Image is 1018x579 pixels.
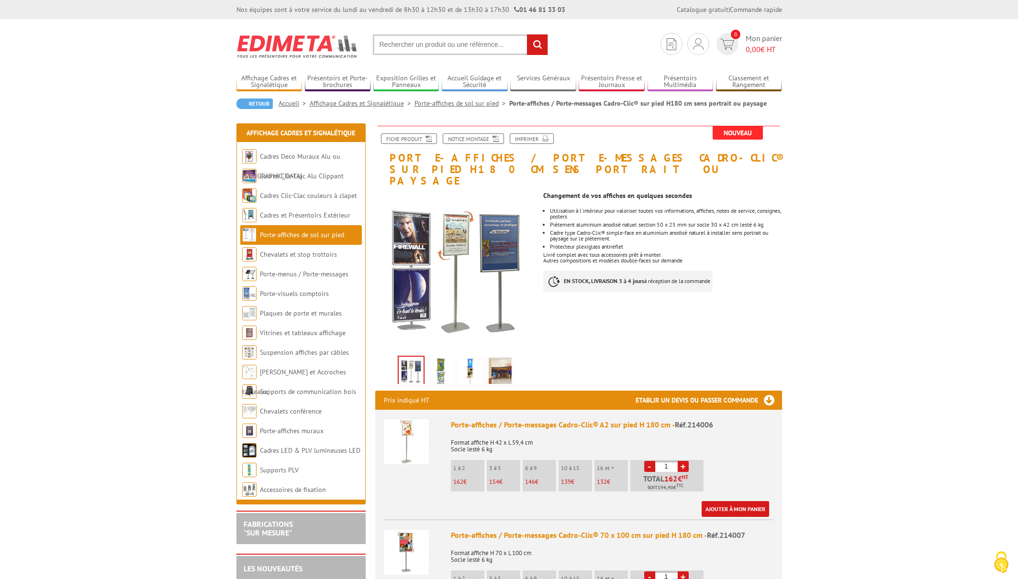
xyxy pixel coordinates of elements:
[509,98,767,108] li: Porte-affiches / Porte-messages Cadro-Clic® sur pied H180 cm sens portrait ou paysage
[525,465,556,471] p: 6 à 9
[242,345,257,360] img: Suspension affiches par câbles
[260,191,357,200] a: Cadres Clic-Clac couleurs à clapet
[525,479,556,485] p: €
[579,74,645,90] a: Présentoirs Presse et Journaux
[384,391,429,410] p: Prix indiqué HT
[644,461,655,472] a: -
[242,208,257,222] img: Cadres et Présentoirs Extérieur
[242,306,257,320] img: Plaques de porte et murales
[714,33,782,55] a: devis rapide 0 Mon panier 0,00€ HT
[664,475,678,482] span: 162
[260,270,348,278] a: Porte-menus / Porte-messages
[242,463,257,477] img: Supports PLV
[677,5,728,14] a: Catalogue gratuit
[242,443,257,458] img: Cadres LED & PLV lumineuses LED
[550,222,782,228] li: Piètement aluminium anodisé natuel section 50 x 25 mm sur socle 30 x 42 cm lesté 6 kg
[260,309,342,317] a: Plaques de porte et murales
[236,74,302,90] a: Affichage Cadres et Signalétique
[550,230,782,241] li: Cadre type Cadro-Clic® simple-face en aluminium anodisé naturel à installer sens portrait ou pays...
[543,258,782,263] p: Autres compositions et modèles double-faces sur demande
[244,564,302,573] a: LES NOUVEAUTÉS
[489,465,520,471] p: 3 à 5
[260,211,350,219] a: Cadres et Présentoirs Extérieur
[514,5,565,14] strong: 01 46 81 33 03
[510,133,554,144] a: Imprimer
[242,247,257,262] img: Chevalets et stop trottoirs
[720,39,734,50] img: devis rapide
[242,228,257,242] img: Porte-affiches de sol sur pied
[260,485,326,494] a: Accessoires de fixation
[675,420,713,429] span: Réf.214006
[236,29,358,64] img: Edimeta
[550,208,782,219] li: Utilisation à l'intérieur pour valoriser toutes vos informations, affiches, notes de service, con...
[260,289,329,298] a: Porte-visuels comptoirs
[731,30,740,39] span: 0
[597,478,607,486] span: 132
[260,446,360,455] a: Cadres LED & PLV lumineuses LED
[713,126,763,140] span: Nouveau
[453,479,484,485] p: €
[442,74,508,90] a: Accueil Guidage et Sécurité
[260,230,344,239] a: Porte-affiches de sol sur pied
[676,483,683,488] sup: TTC
[682,474,688,481] sup: HT
[648,74,714,90] a: Présentoirs Multimédia
[260,328,346,337] a: Vitrines et tableaux affichage
[453,465,484,471] p: 1 à 2
[716,74,782,90] a: Classement et Rangement
[543,252,782,258] p: Livré complet avec tous accessoires prêt à monter.
[381,133,437,144] a: Fiche produit
[667,38,676,50] img: devis rapide
[260,466,299,474] a: Supports PLV
[527,34,548,55] input: rechercher
[658,484,673,492] span: 194,40
[260,426,324,435] a: Porte-affiches muraux
[746,33,782,55] span: Mon panier
[310,99,414,108] a: Affichage Cadres et Signalétique
[242,424,257,438] img: Porte-affiches muraux
[702,501,769,517] a: Ajouter à mon panier
[368,126,789,187] h1: Porte-affiches / Porte-messages Cadro-Clic® sur pied H180 cm sens portrait ou paysage
[384,530,429,575] img: Porte-affiches / Porte-messages Cadro-Clic® 70 x 100 cm sur pied H 180 cm
[510,74,576,90] a: Services Généraux
[564,277,644,284] strong: EN STOCK, LIVRAISON 3 à 4 jours
[550,244,782,250] li: Protecteur plexiglass antireflet
[242,267,257,281] img: Porte-menus / Porte-messages
[260,250,337,259] a: Chevalets et stop trottoirs
[678,475,682,482] span: €
[707,530,745,540] span: Réf.214007
[451,530,773,541] div: Porte-affiches / Porte-messages Cadro-Clic® 70 x 100 cm sur pied H 180 cm -
[451,419,773,430] div: Porte-affiches / Porte-messages Cadro-Clic® A2 sur pied H 180 cm -
[242,149,257,164] img: Cadres Deco Muraux Alu ou Bois
[525,478,535,486] span: 146
[305,74,371,90] a: Présentoirs et Porte-brochures
[260,387,356,396] a: Supports de communication bois
[489,358,512,387] img: porte_affiche_cadroclic_214006_bis.jpg
[746,44,782,55] span: € HT
[246,129,355,137] a: Affichage Cadres et Signalétique
[242,326,257,340] img: Vitrines et tableaux affichage
[260,407,322,415] a: Chevalets conférence
[677,5,782,14] div: |
[633,475,704,492] p: Total
[242,152,340,180] a: Cadres Deco Muraux Alu ou [GEOGRAPHIC_DATA]
[260,348,349,357] a: Suspension affiches par câbles
[543,191,692,200] strong: Changement de vos affiches en quelques secondes
[451,543,773,563] p: Format affiche H 70 x L 100 cm Socle lesté 6 kg
[236,98,273,109] a: Retour
[597,465,628,471] p: 16 et +
[459,358,482,387] img: porte_affiches_cadro_clic_2x_a2_sur_pied_214014_fleche.jpg
[242,286,257,301] img: Porte-visuels comptoirs
[429,358,452,387] img: porte_affiches_cadro_clic_sur_pied_214011_fleche.jpg
[561,478,571,486] span: 139
[984,546,1018,579] button: Cookies (fenêtre modale)
[384,419,429,464] img: Porte-affiches / Porte-messages Cadro-Clic® A2 sur pied H 180 cm
[242,368,346,396] a: [PERSON_NAME] et Accroches tableaux
[375,192,537,353] img: porte_affiches_214006_fleche.jpg
[242,482,257,497] img: Accessoires de fixation
[746,44,761,54] span: 0,00
[279,99,310,108] a: Accueil
[242,188,257,203] img: Cadres Clic-Clac couleurs à clapet
[453,478,463,486] span: 162
[561,479,592,485] p: €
